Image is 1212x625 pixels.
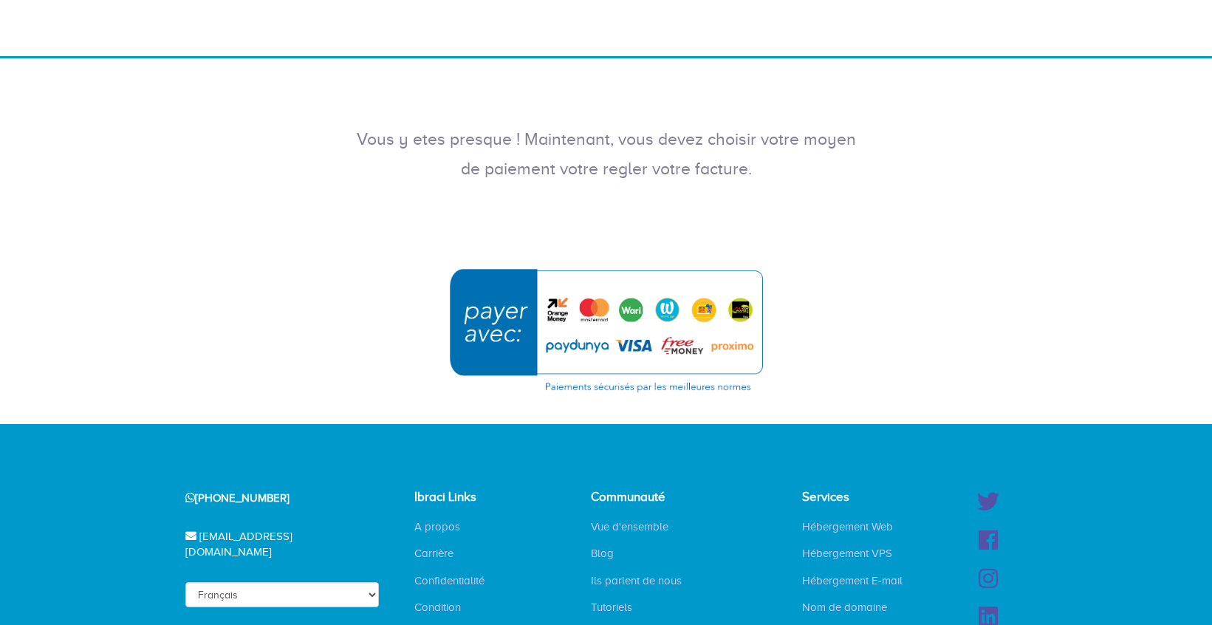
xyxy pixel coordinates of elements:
[591,491,693,505] h4: Communauté
[791,546,903,561] a: Hébergement VPS
[580,519,679,534] a: Vue d'ensemble
[167,479,380,517] div: [PHONE_NUMBER]
[355,125,857,184] p: Vous y etes presque ! Maintenant, vous devez choisir votre moyen de paiement votre regler votre f...
[580,573,693,588] a: Ils parlent de nous
[791,519,904,534] a: Hébergement Web
[414,491,510,505] h4: Ibraci Links
[580,546,625,561] a: Blog
[791,573,914,588] a: Hébergement E-mail
[403,546,465,561] a: Carrière
[580,600,643,615] a: Tutoriels
[167,518,380,572] div: [EMAIL_ADDRESS][DOMAIN_NAME]
[802,491,914,505] h4: Services
[1138,551,1194,607] iframe: Drift Widget Chat Controller
[403,519,471,534] a: A propos
[403,600,472,615] a: Condition
[440,259,773,402] img: Choisissez cette option pour continuer avec l'un de ces moyens de paiement : PayDunya, Yup Money,...
[403,573,496,588] a: Confidentialité
[791,600,898,615] a: Nom de domaine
